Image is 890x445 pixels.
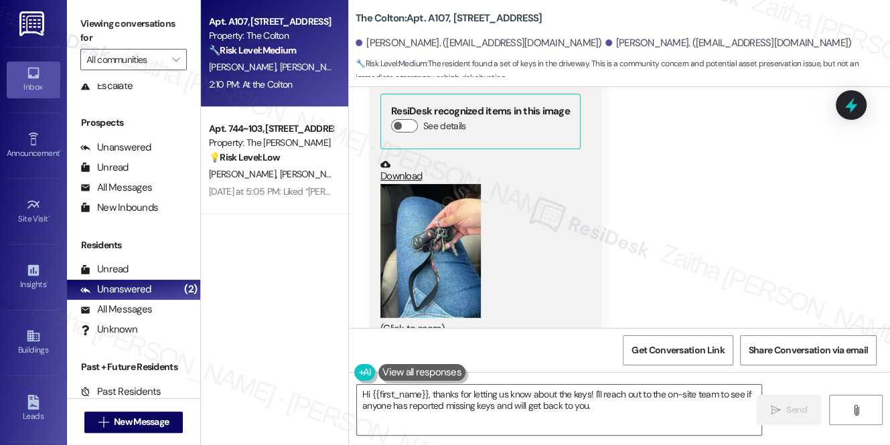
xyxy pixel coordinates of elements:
i:  [98,417,108,428]
div: [PERSON_NAME]. ([EMAIL_ADDRESS][DOMAIN_NAME]) [356,36,602,50]
div: Escalate [80,79,133,93]
span: Get Conversation Link [632,343,724,357]
a: Leads [7,391,60,427]
button: Zoom image [380,184,481,318]
div: (2) [181,279,200,300]
img: ResiDesk Logo [19,11,47,36]
div: Unread [80,161,129,175]
div: All Messages [80,181,152,195]
div: Unanswered [80,282,151,296]
span: [PERSON_NAME] [280,61,347,73]
div: Property: The [PERSON_NAME] [209,136,333,150]
button: Get Conversation Link [623,335,733,365]
div: Property: The Colton [209,29,333,43]
span: • [46,278,48,287]
i:  [172,54,179,65]
strong: 🔧 Risk Level: Medium [209,44,296,56]
span: : The resident found a set of keys in the driveway. This is a community concern and potential ass... [356,57,890,86]
button: Share Conversation via email [740,335,877,365]
i:  [850,405,861,416]
div: Past Residents [80,385,161,399]
div: All Messages [80,302,152,317]
strong: 🔧 Risk Level: Medium [356,58,427,69]
b: ResiDesk recognized items in this image [391,104,570,118]
span: [PERSON_NAME] [280,168,347,180]
div: New Inbounds [80,201,158,215]
a: Inbox [7,62,60,98]
input: All communities [86,49,165,70]
span: [PERSON_NAME] [209,168,280,180]
a: Buildings [7,325,60,361]
div: Apt. 744~103, [STREET_ADDRESS][PERSON_NAME] [209,122,333,136]
a: Site Visit • [7,193,60,230]
div: Unread [80,262,129,276]
textarea: Hi {{first_name}}, thanks for letting us know about the keys! I'll reach out to the on-site team ... [357,385,761,435]
span: Send [786,403,807,417]
div: (Click to zoom) [380,322,581,336]
div: Unknown [80,323,137,337]
span: Share Conversation via email [749,343,868,357]
div: [PERSON_NAME]. ([EMAIL_ADDRESS][DOMAIN_NAME]) [605,36,852,50]
a: Insights • [7,259,60,295]
div: 2:10 PM: At the Colton [209,78,293,90]
b: The Colton: Apt. A107, [STREET_ADDRESS] [356,11,542,25]
div: Residents [67,238,200,252]
i:  [771,405,781,416]
a: Download [380,159,581,183]
button: Send [757,395,822,425]
label: Viewing conversations for [80,13,187,49]
div: Apt. A107, [STREET_ADDRESS] [209,15,333,29]
button: New Message [84,412,183,433]
div: Prospects [67,116,200,130]
span: New Message [114,415,169,429]
span: [PERSON_NAME] [209,61,280,73]
label: See details [423,119,465,133]
div: Past + Future Residents [67,360,200,374]
span: • [48,212,50,221]
span: • [60,147,62,156]
strong: 💡 Risk Level: Low [209,151,280,163]
div: Unanswered [80,141,151,155]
